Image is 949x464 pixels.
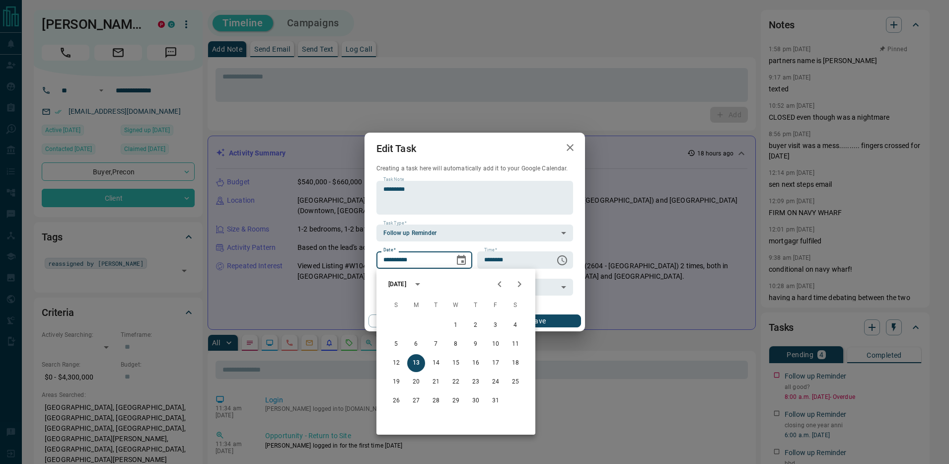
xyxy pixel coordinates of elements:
button: 2 [467,316,485,334]
button: 6 [407,335,425,353]
button: 15 [447,354,465,372]
div: Follow up Reminder [376,225,573,241]
button: 29 [447,392,465,410]
button: 20 [407,373,425,391]
button: 3 [487,316,505,334]
span: Wednesday [447,296,465,315]
button: 30 [467,392,485,410]
button: 16 [467,354,485,372]
button: 17 [487,354,505,372]
span: Tuesday [427,296,445,315]
button: Cancel [368,314,453,327]
label: Task Note [383,176,404,183]
button: 23 [467,373,485,391]
button: 4 [507,316,524,334]
button: 27 [407,392,425,410]
button: Choose date, selected date is Oct 13, 2025 [451,250,471,270]
button: 12 [387,354,405,372]
button: 31 [487,392,505,410]
button: Previous month [490,274,510,294]
button: 18 [507,354,524,372]
button: 13 [407,354,425,372]
button: 28 [427,392,445,410]
label: Task Type [383,220,407,227]
span: Friday [487,296,505,315]
button: Choose time, selected time is 8:00 AM [552,250,572,270]
span: Thursday [467,296,485,315]
button: 7 [427,335,445,353]
span: Sunday [387,296,405,315]
button: 9 [467,335,485,353]
button: 1 [447,316,465,334]
div: [DATE] [388,280,406,289]
button: 19 [387,373,405,391]
button: 5 [387,335,405,353]
h2: Edit Task [365,133,428,164]
label: Time [484,247,497,253]
button: 11 [507,335,524,353]
button: calendar view is open, switch to year view [409,276,426,293]
button: Save [496,314,581,327]
label: Date [383,247,396,253]
button: 10 [487,335,505,353]
span: Monday [407,296,425,315]
button: 8 [447,335,465,353]
button: 14 [427,354,445,372]
p: Creating a task here will automatically add it to your Google Calendar. [376,164,573,173]
button: 22 [447,373,465,391]
button: 26 [387,392,405,410]
button: Next month [510,274,529,294]
button: 24 [487,373,505,391]
button: 21 [427,373,445,391]
button: 25 [507,373,524,391]
span: Saturday [507,296,524,315]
